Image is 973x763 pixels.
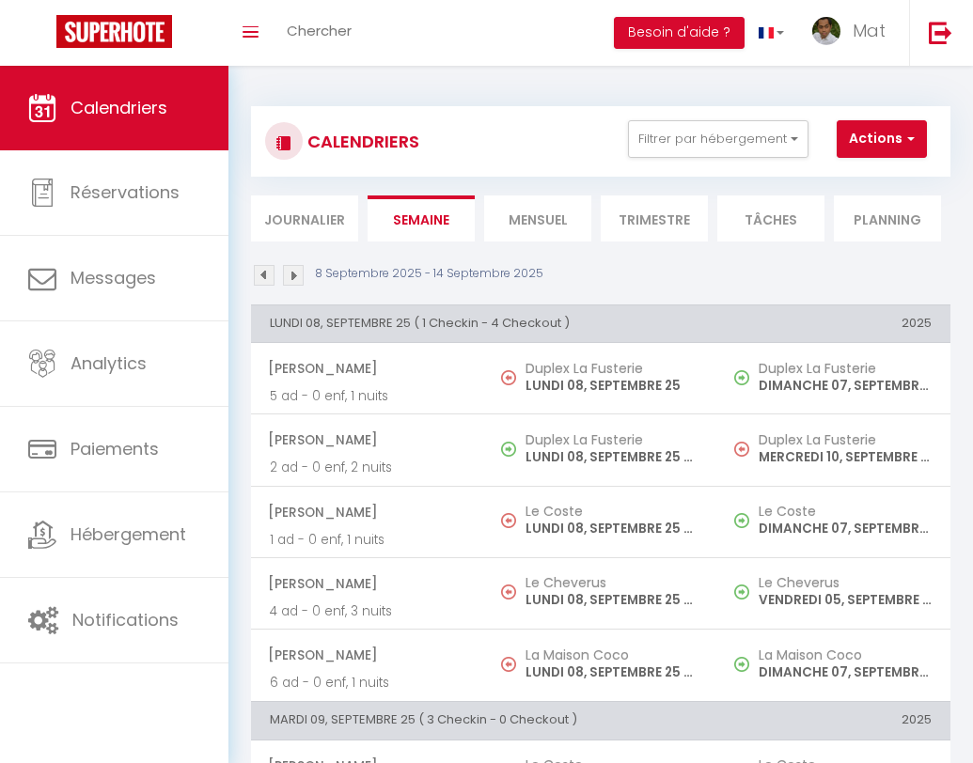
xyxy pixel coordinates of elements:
[759,376,932,396] p: DIMANCHE 07, SEPTEMBRE 25
[734,442,749,457] img: NO IMAGE
[812,17,840,45] img: ...
[270,386,465,406] p: 5 ad - 0 enf, 1 nuits
[717,702,950,740] th: 2025
[526,504,698,519] h5: Le Coste
[717,304,950,342] th: 2025
[251,195,358,241] li: Journalier
[614,17,745,49] button: Besoin d'aide ?
[526,432,698,447] h5: Duplex La Fusterie
[251,304,717,342] th: LUNDI 08, SEPTEMBRE 25 ( 1 Checkin - 4 Checkout )
[734,584,749,599] img: NO IMAGE
[268,422,465,458] span: [PERSON_NAME]
[501,584,516,599] img: NO IMAGE
[759,662,932,682] p: DIMANCHE 07, SEPTEMBRE 25 - 17:00
[834,195,941,241] li: Planning
[315,265,543,283] p: 8 Septembre 2025 - 14 Septembre 2025
[71,437,159,460] span: Paiements
[501,657,516,672] img: NO IMAGE
[270,673,465,693] p: 6 ad - 0 enf, 1 nuits
[287,21,352,40] span: Chercher
[526,447,698,467] p: LUNDI 08, SEPTEMBRE 25 - 17:00
[759,361,932,376] h5: Duplex La Fusterie
[759,519,932,538] p: DIMANCHE 07, SEPTEMBRE 25 - 19:00
[368,195,475,241] li: Semaine
[853,19,886,42] span: Mat
[484,195,591,241] li: Mensuel
[251,702,717,740] th: MARDI 09, SEPTEMBRE 25 ( 3 Checkin - 0 Checkout )
[759,432,932,447] h5: Duplex La Fusterie
[270,530,465,550] p: 1 ad - 0 enf, 1 nuits
[929,21,952,44] img: logout
[501,370,516,385] img: NO IMAGE
[759,590,932,610] p: VENDREDI 05, SEPTEMBRE 25 - 17:00
[526,519,698,538] p: LUNDI 08, SEPTEMBRE 25 - 10:00
[526,575,698,590] h5: Le Cheverus
[601,195,708,241] li: Trimestre
[270,458,465,477] p: 2 ad - 0 enf, 2 nuits
[71,266,156,289] span: Messages
[759,647,932,662] h5: La Maison Coco
[837,120,927,158] button: Actions
[526,647,698,662] h5: La Maison Coco
[759,447,932,467] p: MERCREDI 10, SEPTEMBRE 25 - 09:00
[72,608,179,631] span: Notifications
[303,120,419,163] h3: CALENDRIERS
[268,494,465,530] span: [PERSON_NAME]
[526,590,698,610] p: LUNDI 08, SEPTEMBRE 25 - 10:00
[526,376,698,396] p: LUNDI 08, SEPTEMBRE 25
[526,361,698,376] h5: Duplex La Fusterie
[734,657,749,672] img: NO IMAGE
[15,8,71,64] button: Ouvrir le widget de chat LiveChat
[71,96,167,119] span: Calendriers
[268,350,465,386] span: [PERSON_NAME]
[759,575,932,590] h5: Le Cheverus
[526,662,698,682] p: LUNDI 08, SEPTEMBRE 25 - 10:00
[734,370,749,385] img: NO IMAGE
[71,351,147,375] span: Analytics
[56,15,172,48] img: Super Booking
[717,195,824,241] li: Tâches
[270,601,465,621] p: 4 ad - 0 enf, 3 nuits
[628,120,808,158] button: Filtrer par hébergement
[71,180,180,204] span: Réservations
[501,513,516,528] img: NO IMAGE
[759,504,932,519] h5: Le Coste
[734,513,749,528] img: NO IMAGE
[71,522,186,546] span: Hébergement
[268,637,465,673] span: [PERSON_NAME]
[268,566,465,601] span: [PERSON_NAME]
